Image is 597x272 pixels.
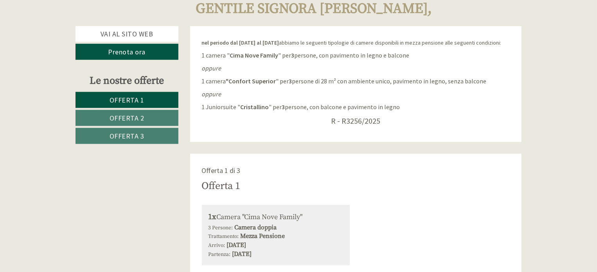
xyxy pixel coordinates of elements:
[202,39,279,46] strong: nel periodo dal [DATE] al [DATE]
[230,51,279,59] strong: Cima Nove Family
[209,242,225,249] small: Arrivo:
[202,166,241,175] span: Offerta 1 di 3
[227,241,246,249] b: [DATE]
[226,77,276,85] strong: "Confort Superior
[202,39,502,46] span: abbiamo le seguenti tipologie di camere disponibili in mezza pensione alle seguenti condizioni:
[209,212,343,223] div: Camera "Cima Nove Family"
[202,90,221,98] em: oppure
[76,74,178,88] div: Le nostre offerte
[289,77,292,85] strong: 3
[232,250,252,258] b: [DATE]
[235,223,277,231] b: Camera doppia
[110,95,144,104] span: Offerta 1
[209,225,233,231] small: 3 Persone:
[110,113,144,122] span: Offerta 2
[209,212,217,222] b: 1x
[202,103,510,112] p: 1 Juniorsuite " " per persone, con balcone e pavimento in legno
[209,251,231,258] small: Partenza:
[76,26,178,42] a: Vai al sito web
[241,232,285,240] b: Mezza Pensione
[202,64,221,72] em: oppure
[202,77,510,86] p: 1 camera " per persone di 28 m² con ambiente unico, pavimento in legno, senza balcone
[282,103,285,111] strong: 3
[202,179,241,193] div: Offerta 1
[291,51,295,59] strong: 3
[331,116,380,126] span: R - R3256/2025
[202,51,510,60] p: 1 camera " " per persone, con pavimento in legno e balcone
[241,103,269,111] strong: Cristallino
[209,233,239,240] small: Trattamento:
[196,1,432,17] h1: Gentile Signora [PERSON_NAME],
[76,44,178,60] a: Prenota ora
[110,131,144,141] span: Offerta 3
